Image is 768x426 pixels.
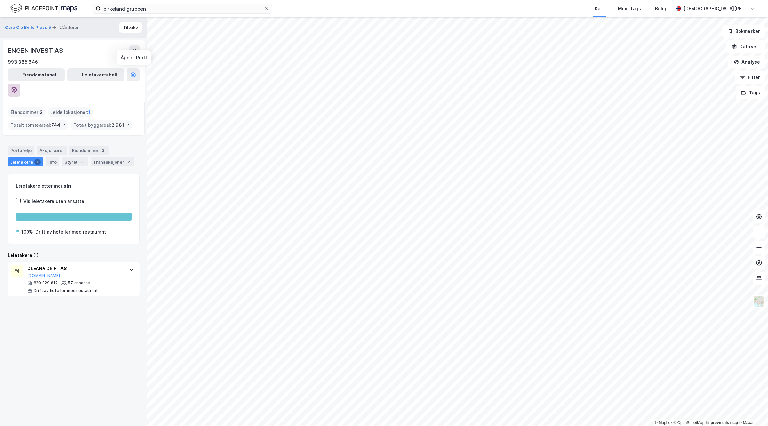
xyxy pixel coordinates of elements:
[34,159,41,165] div: 1
[125,159,132,165] div: 2
[728,56,765,68] button: Analyse
[726,40,765,53] button: Datasett
[10,3,77,14] img: logo.f888ab2527a4732fd821a326f86c7f29.svg
[655,421,672,425] a: Mapbox
[5,24,52,31] button: Øvre Ole Bulls Plass 5
[595,5,604,12] div: Kart
[8,252,140,259] div: Leietakere (1)
[684,5,748,12] div: [DEMOGRAPHIC_DATA][PERSON_NAME]
[101,4,264,13] input: Søk på adresse, matrikkel, gårdeiere, leietakere eller personer
[706,421,738,425] a: Improve this map
[8,157,43,166] div: Leietakere
[736,395,768,426] iframe: Chat Widget
[48,107,93,117] div: Leide lokasjoner :
[46,157,59,166] div: Info
[62,157,88,166] div: Styret
[51,121,66,129] span: 744 ㎡
[21,228,33,236] div: 100%
[60,24,79,31] div: Gårdeier
[735,71,765,84] button: Filter
[8,120,68,130] div: Totalt tomteareal :
[34,288,98,293] div: Drift av hoteller med restaurant
[27,273,60,278] button: [DOMAIN_NAME]
[8,68,65,81] button: Eiendomstabell
[36,228,106,236] div: Drift av hoteller med restaurant
[40,109,43,116] span: 2
[8,146,34,155] div: Portefølje
[37,146,67,155] div: Aksjonærer
[655,5,666,12] div: Bolig
[71,120,132,130] div: Totalt byggareal :
[100,147,106,154] div: 2
[69,146,109,155] div: Eiendommer
[88,109,91,116] span: 1
[111,121,130,129] span: 3 981 ㎡
[8,107,45,117] div: Eiendommer :
[67,68,124,81] button: Leietakertabell
[79,159,85,165] div: 3
[34,280,58,285] div: 829 029 812
[753,295,765,307] img: Z
[27,265,123,272] div: OLEANA DRIFT AS
[618,5,641,12] div: Mine Tags
[674,421,705,425] a: OpenStreetMap
[91,157,134,166] div: Transaksjoner
[68,280,90,285] div: 57 ansatte
[8,45,64,56] div: ENGEN INVEST AS
[119,22,142,33] button: Tilbake
[722,25,765,38] button: Bokmerker
[8,58,38,66] div: 993 385 646
[23,197,84,205] div: Vis leietakere uten ansatte
[16,182,132,190] div: Leietakere etter industri
[736,86,765,99] button: Tags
